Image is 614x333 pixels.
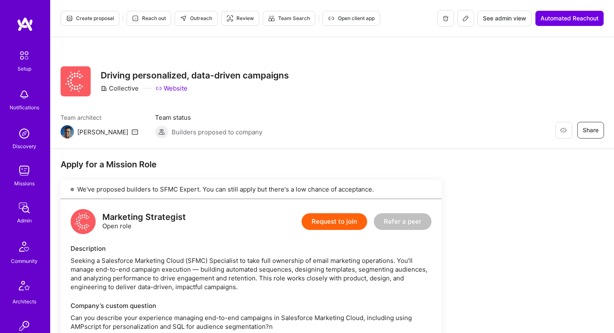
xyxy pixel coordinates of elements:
[101,70,289,81] h3: Driving personalized, data-driven campaigns
[16,125,33,142] img: discovery
[13,142,36,151] div: Discovery
[61,159,441,170] div: Apply for a Mission Role
[127,11,171,26] button: Reach out
[17,17,33,32] img: logo
[172,128,262,136] span: Builders proposed to company
[71,256,431,291] div: Seeking a Salesforce Marketing Cloud (SFMC) Specialist to take full ownership of email marketing ...
[132,129,138,135] i: icon Mail
[10,103,39,112] div: Notifications
[66,15,73,22] i: icon Proposal
[268,15,310,22] span: Team Search
[61,125,74,139] img: Team Architect
[328,15,375,22] span: Open client app
[71,244,431,253] div: Description
[155,84,188,93] a: Website
[263,11,315,26] button: Team Search
[61,113,138,122] span: Team architect
[17,216,32,225] div: Admin
[577,122,604,139] button: Share
[71,313,431,331] p: Can you describe your experience managing end-to-end campaigns in Salesforce Marketing Cloud, inc...
[14,277,34,297] img: Architects
[374,213,431,230] button: Refer a peer
[477,10,532,26] button: See admin view
[102,213,186,230] div: Open role
[540,14,599,23] span: Automated Reachout
[322,11,380,26] button: Open client app
[101,85,107,92] i: icon CompanyGray
[14,179,35,188] div: Missions
[226,15,233,22] i: icon Targeter
[77,128,128,136] div: [PERSON_NAME]
[302,213,367,230] button: Request to join
[155,113,262,122] span: Team status
[61,66,91,96] img: Company Logo
[16,162,33,179] img: teamwork
[560,127,567,134] i: icon EyeClosed
[101,84,139,93] div: Collective
[226,15,254,22] span: Review
[583,126,599,134] span: Share
[61,180,441,199] div: We've proposed builders to SFMC Expert. You can still apply but there's a low chance of acceptance.
[14,237,34,257] img: Community
[155,125,168,139] img: Builders proposed to company
[18,64,31,73] div: Setup
[71,301,431,310] div: Company’s custom question
[535,10,604,26] button: Automated Reachout
[483,14,526,23] span: See admin view
[66,15,114,22] span: Create proposal
[16,86,33,103] img: bell
[71,209,96,234] img: logo
[102,213,186,222] div: Marketing Strategist
[61,11,119,26] button: Create proposal
[11,257,38,265] div: Community
[15,47,33,64] img: setup
[221,11,259,26] button: Review
[16,199,33,216] img: admin teamwork
[132,15,166,22] span: Reach out
[175,11,218,26] button: Outreach
[13,297,36,306] div: Architects
[180,15,212,22] span: Outreach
